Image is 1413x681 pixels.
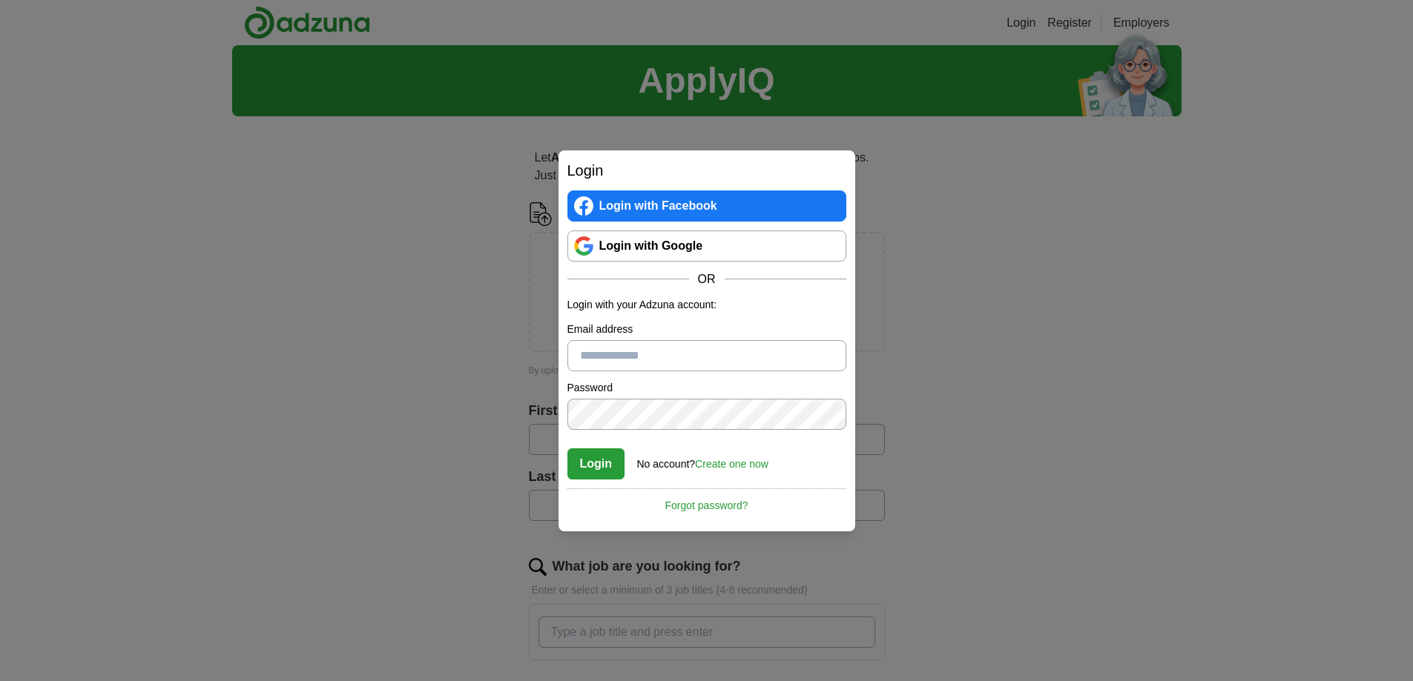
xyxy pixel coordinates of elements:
label: Email address [567,322,846,337]
div: No account? [637,448,768,472]
a: Forgot password? [567,488,846,514]
a: Login with Facebook [567,190,846,222]
span: OR [689,270,725,288]
button: Login [567,448,625,479]
h2: Login [567,159,846,182]
label: Password [567,380,846,396]
a: Login with Google [567,230,846,262]
a: Create one now [695,458,768,470]
p: Login with your Adzuna account: [567,297,846,313]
